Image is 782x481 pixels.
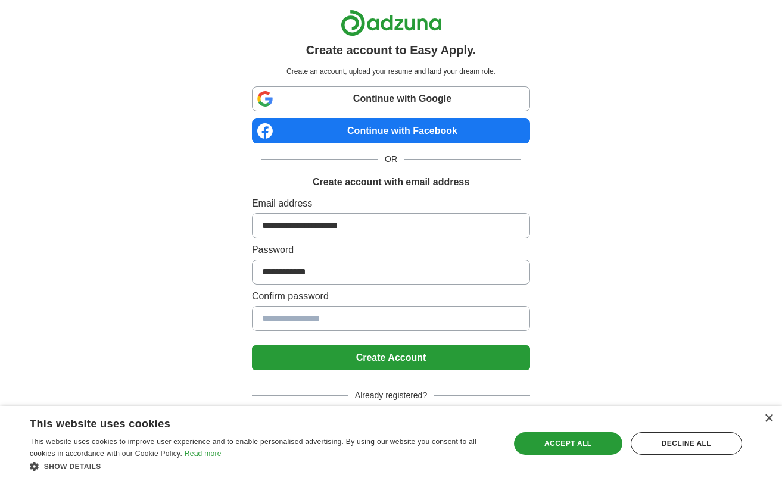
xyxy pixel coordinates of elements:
button: Create Account [252,345,530,370]
div: Close [764,414,773,423]
h1: Create account with email address [313,175,469,189]
div: Decline all [631,432,742,455]
img: Adzuna logo [341,10,442,36]
label: Email address [252,196,530,211]
a: Read more, opens a new window [185,449,222,458]
div: Accept all [514,432,622,455]
div: This website uses cookies [30,413,466,431]
h1: Create account to Easy Apply. [306,41,476,59]
p: Create an account, upload your resume and land your dream role. [254,66,528,77]
span: OR [378,153,404,165]
span: Already registered? [348,389,434,402]
div: Show details [30,460,496,472]
span: This website uses cookies to improve user experience and to enable personalised advertising. By u... [30,438,476,458]
label: Password [252,243,530,257]
label: Confirm password [252,289,530,304]
a: Continue with Facebook [252,118,530,143]
span: Show details [44,463,101,471]
a: Continue with Google [252,86,530,111]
